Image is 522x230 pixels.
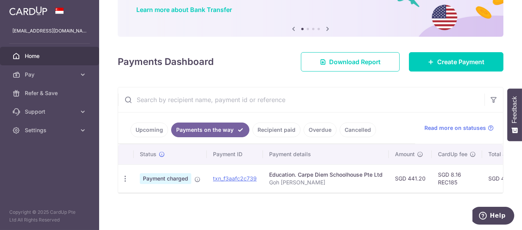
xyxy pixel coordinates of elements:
[12,27,87,35] p: [EMAIL_ADDRESS][DOMAIN_NAME]
[252,123,300,137] a: Recipient paid
[136,6,232,14] a: Learn more about Bank Transfer
[25,108,76,116] span: Support
[118,55,214,69] h4: Payments Dashboard
[118,87,484,112] input: Search by recipient name, payment id or reference
[488,150,514,158] span: Total amt.
[269,171,383,179] div: Education. Carpe Diem Schoolhouse Pte Ltd
[25,126,76,134] span: Settings
[304,123,337,137] a: Overdue
[472,207,514,226] iframe: Opens a widget where you can find more information
[424,124,494,132] a: Read more on statuses
[140,173,191,184] span: Payment charged
[25,52,76,60] span: Home
[301,52,400,72] a: Download Report
[25,71,76,78] span: Pay
[438,150,467,158] span: CardUp fee
[9,6,47,15] img: CardUp
[409,52,503,72] a: Create Payment
[269,179,383,186] p: Goh [PERSON_NAME]
[395,150,415,158] span: Amount
[171,123,249,137] a: Payments on the way
[424,124,486,132] span: Read more on statuses
[140,150,156,158] span: Status
[511,96,518,123] span: Feedback
[507,89,522,141] button: Feedback - Show survey
[437,57,484,66] span: Create Payment
[432,164,482,193] td: SGD 8.16 REC185
[340,123,376,137] a: Cancelled
[213,175,257,182] a: txn_f3aafc2c739
[207,144,263,164] th: Payment ID
[130,123,168,137] a: Upcoming
[389,164,432,193] td: SGD 441.20
[25,89,76,97] span: Refer & Save
[329,57,381,66] span: Download Report
[263,144,389,164] th: Payment details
